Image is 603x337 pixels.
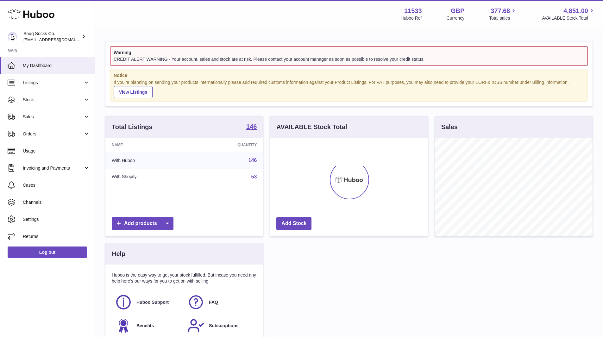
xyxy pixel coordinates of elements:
span: Cases [23,182,90,188]
span: Invoicing and Payments [23,165,83,171]
td: With Huboo [105,152,191,169]
span: Usage [23,148,90,154]
h3: AVAILABLE Stock Total [276,123,347,131]
th: Name [105,138,191,152]
td: With Shopify [105,169,191,185]
span: FAQ [209,299,218,305]
div: Snug Socks Co. [23,31,80,43]
span: AVAILABLE Stock Total [542,15,595,21]
p: Huboo is the easy way to get your stock fulfilled. But incase you need any help here's our ways f... [112,272,257,284]
a: Subscriptions [187,317,254,334]
strong: Warning [114,50,584,56]
strong: GBP [451,7,464,15]
h3: Help [112,250,125,258]
a: FAQ [187,294,254,311]
img: info@snugsocks.co.uk [8,32,17,41]
span: Benefits [136,323,154,329]
a: 146 [248,158,257,163]
div: If you're planning on sending your products internationally please add required customs informati... [114,79,584,98]
a: View Listings [114,86,153,98]
span: My Dashboard [23,63,90,69]
span: Channels [23,199,90,205]
div: CREDIT ALERT WARNING - Your account, sales and stock are at risk. Please contact your account man... [114,56,584,62]
span: Returns [23,234,90,240]
span: Subscriptions [209,323,238,329]
span: 377.68 [491,7,510,15]
strong: Notice [114,72,584,78]
a: Add Stock [276,217,311,230]
span: Sales [23,114,83,120]
span: 4,851.00 [563,7,588,15]
span: Settings [23,216,90,222]
a: 377.68 Total sales [489,7,517,21]
div: Huboo Ref [401,15,422,21]
span: Orders [23,131,83,137]
span: Listings [23,80,83,86]
span: Total sales [489,15,517,21]
a: 4,851.00 AVAILABLE Stock Total [542,7,595,21]
a: Huboo Support [115,294,181,311]
span: [EMAIL_ADDRESS][DOMAIN_NAME] [23,37,93,42]
a: 53 [251,174,257,179]
a: Add products [112,217,173,230]
h3: Sales [441,123,458,131]
strong: 146 [246,123,257,130]
span: Stock [23,97,83,103]
a: Log out [8,247,87,258]
h3: Total Listings [112,123,153,131]
th: Quantity [191,138,263,152]
span: Huboo Support [136,299,169,305]
a: 146 [246,123,257,131]
a: Benefits [115,317,181,334]
strong: 11533 [404,7,422,15]
div: Currency [447,15,465,21]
